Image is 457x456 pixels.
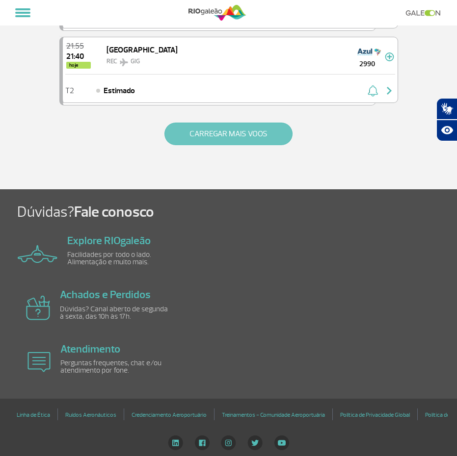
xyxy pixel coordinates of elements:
[107,57,117,65] span: REC
[436,98,457,141] div: Plugin de acessibilidade da Hand Talk.
[60,288,151,302] a: Achados e Perdidos
[66,62,91,69] span: hoje
[385,52,394,61] img: mais-info-painel-voo.svg
[383,85,395,97] img: seta-direita-painel-voo.svg
[368,85,378,97] img: sino-painel-voo.svg
[60,342,120,356] a: Atendimento
[17,408,50,422] a: Linha de Ética
[247,435,263,450] img: Twitter
[65,408,116,422] a: Ruídos Aeronáuticos
[67,251,180,266] p: Facilidades por todo o lado. Alimentação e muito mais.
[274,435,289,450] img: YouTube
[436,120,457,141] button: Abrir recursos assistivos.
[60,305,173,320] p: Dúvidas? Canal aberto de segunda à sexta, das 10h às 17h.
[349,59,385,69] span: 2990
[221,435,236,450] img: Instagram
[340,408,410,422] a: Política de Privacidade Global
[18,245,57,263] img: airplane icon
[357,44,381,60] img: Azul Linhas Aéreas
[195,435,210,450] img: Facebook
[132,408,207,422] a: Credenciamento Aeroportuário
[66,52,91,60] span: 2025-09-25 21:40:00
[66,42,91,50] span: 2025-09-25 21:55:00
[74,203,154,221] span: Fale conosco
[131,57,140,65] span: GIG
[17,203,457,222] h1: Dúvidas?
[104,85,135,97] span: Estimado
[65,87,74,94] span: T2
[60,359,173,374] p: Perguntas frequentes, chat e/ou atendimento por fone.
[436,98,457,120] button: Abrir tradutor de língua de sinais.
[222,408,325,422] a: Treinamentos - Comunidade Aeroportuária
[67,234,151,248] a: Explore RIOgaleão
[168,435,183,450] img: LinkedIn
[27,352,51,372] img: airplane icon
[26,296,50,320] img: airplane icon
[107,45,178,55] span: [GEOGRAPHIC_DATA]
[164,123,293,145] button: CARREGAR MAIS VOOS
